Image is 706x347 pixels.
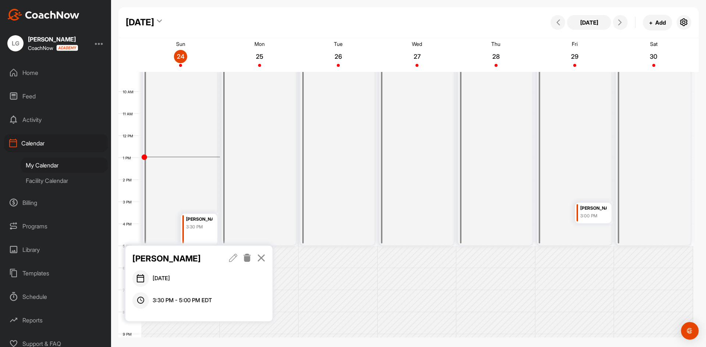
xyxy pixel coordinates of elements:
div: 11 AM [118,112,140,116]
p: Sat [650,41,657,47]
div: [PERSON_NAME] [580,204,607,213]
div: 2 PM [118,178,139,182]
p: Thu [491,41,500,47]
div: Templates [4,264,108,282]
div: 3:30 PM [186,224,213,230]
span: 3:30 PM - 5:00 PM EDT [153,296,212,305]
div: Open Intercom Messenger [681,322,699,340]
div: Billing [4,194,108,212]
div: 9 PM [118,332,139,336]
a: August 30, 2025 [614,38,693,72]
button: [DATE] [567,15,611,30]
p: 25 [253,53,266,60]
a: August 29, 2025 [535,38,614,72]
p: Fri [572,41,578,47]
a: August 25, 2025 [220,38,299,72]
p: Wed [412,41,422,47]
img: CoachNow acadmey [56,45,78,51]
div: 8 PM [118,310,139,314]
p: [PERSON_NAME] [132,252,215,265]
p: 30 [647,53,660,60]
p: Mon [254,41,265,47]
p: 27 [410,53,424,60]
div: Schedule [4,288,108,306]
div: CoachNow [28,45,78,51]
p: 26 [332,53,345,60]
p: 24 [174,53,187,60]
div: My Calendar [21,158,108,173]
div: Reports [4,311,108,329]
a: August 28, 2025 [457,38,535,72]
p: 28 [489,53,503,60]
div: 3:00 PM [580,213,607,219]
div: Programs [4,217,108,235]
a: August 24, 2025 [141,38,220,72]
div: LG [7,35,24,51]
div: Library [4,241,108,259]
div: 10 AM [118,90,141,94]
button: +Add [643,15,672,30]
div: [PERSON_NAME] [186,215,213,224]
a: August 26, 2025 [299,38,378,72]
div: Calendar [4,134,108,152]
div: 1 PM [118,156,138,160]
div: [PERSON_NAME] [28,36,78,42]
div: Home [4,64,108,82]
div: 3 PM [118,200,139,204]
p: 29 [568,53,581,60]
div: Feed [4,87,108,105]
div: Facility Calendar [21,173,108,188]
span: + [649,19,653,26]
p: Sun [176,41,185,47]
div: 7 PM [118,288,139,292]
div: [DATE] [126,16,154,29]
div: 4 PM [118,222,139,226]
img: CoachNow [7,9,79,21]
span: [DATE] [153,274,170,283]
div: 5 PM [118,244,139,248]
div: 6 PM [118,266,139,270]
a: August 27, 2025 [378,38,456,72]
div: 12 PM [118,134,140,138]
div: Activity [4,111,108,129]
p: Tue [334,41,343,47]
